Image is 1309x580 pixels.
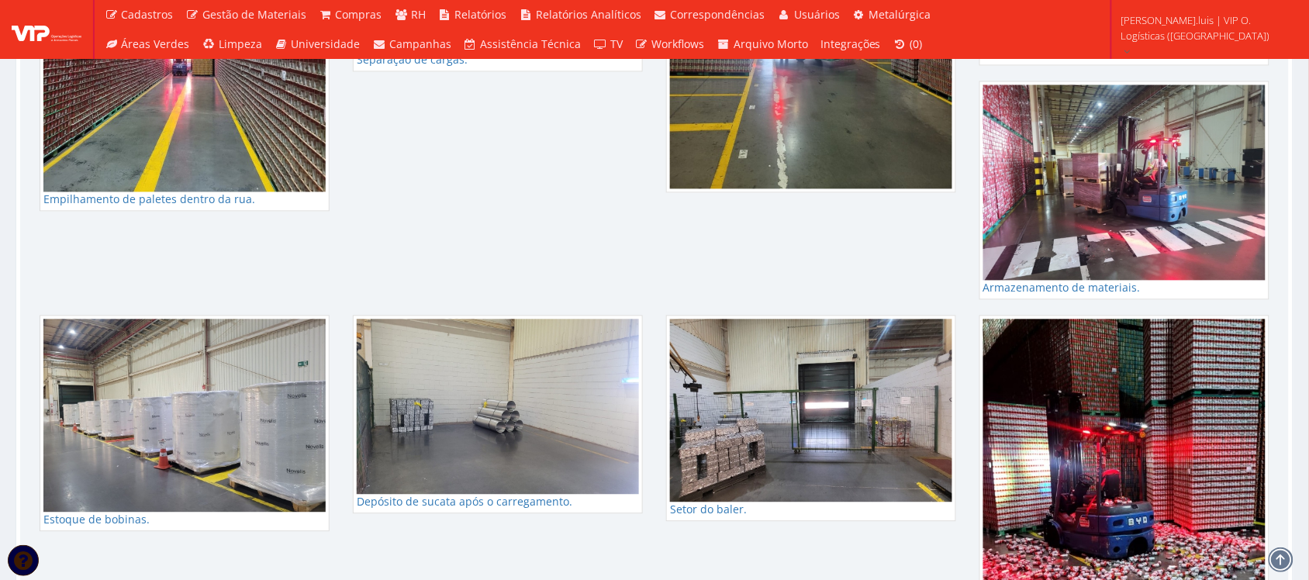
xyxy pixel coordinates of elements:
[196,29,269,59] a: Limpeza
[1121,12,1289,43] span: [PERSON_NAME].luis | VIP O. Logísticas ([GEOGRAPHIC_DATA])
[629,29,711,59] a: Workflows
[43,192,255,207] span: Empilhamento de paletes dentro da rua.
[357,319,639,495] img: screenshot-20250425-174245-whatsappbusiness-1745614230680bf596db2ff.jpg
[610,36,623,51] span: TV
[671,7,765,22] span: Correspondências
[666,316,956,522] a: Setor do baler.
[983,85,1266,280] img: screenshot-20250425-174318-whatsappbusiness-1745614229680bf595d7052.jpg
[336,7,382,22] span: Compras
[536,7,641,22] span: Relatórios Analíticos
[389,36,451,51] span: Campanhas
[122,7,174,22] span: Cadastros
[983,281,1141,295] span: Armazenamento de materiais.
[734,36,808,51] span: Arquivo Morto
[887,29,929,59] a: (0)
[357,53,468,67] span: Separação de cargas.
[12,18,81,41] img: logo
[455,7,507,22] span: Relatórios
[652,36,705,51] span: Workflows
[814,29,887,59] a: Integrações
[979,81,1269,299] a: Armazenamento de materiais.
[202,7,306,22] span: Gestão de Materiais
[353,316,643,515] a: Depósito de sucata após o carregamento.
[458,29,588,59] a: Assistência Técnica
[481,36,582,51] span: Assistência Técnica
[268,29,367,59] a: Universidade
[367,29,458,59] a: Campanhas
[711,29,815,59] a: Arquivo Morto
[588,29,630,59] a: TV
[292,36,361,51] span: Universidade
[869,7,931,22] span: Metalúrgica
[411,7,426,22] span: RH
[98,29,196,59] a: Áreas Verdes
[43,513,150,527] span: Estoque de bobinas.
[794,7,840,22] span: Usuários
[670,502,747,517] span: Setor do baler.
[910,36,923,51] span: (0)
[357,495,572,509] span: Depósito de sucata após o carregamento.
[122,36,190,51] span: Áreas Verdes
[670,319,952,502] img: screenshot-20250425-174231-whatsappbusiness-1745614231680bf5975ce8d.jpg
[43,319,326,513] img: screenshot-20250425-174308-whatsappbusiness-1745614230680bf5965be1e.jpg
[820,36,881,51] span: Integrações
[40,316,330,533] a: Estoque de bobinas.
[219,36,262,51] span: Limpeza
